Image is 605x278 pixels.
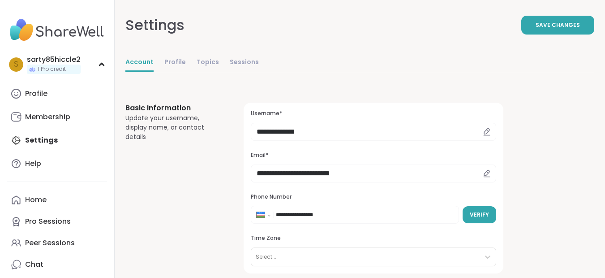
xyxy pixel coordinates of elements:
a: Chat [7,254,107,275]
h3: Basic Information [125,103,222,113]
h3: Phone Number [251,193,496,201]
div: Profile [25,89,47,99]
button: Save Changes [521,16,594,35]
img: ShareWell Nav Logo [7,14,107,46]
h3: Username* [251,110,496,117]
span: s [14,59,18,70]
div: sarty85hiccle2 [27,55,81,65]
h3: Email* [251,152,496,159]
button: Verify [463,206,496,223]
a: Topics [197,54,219,72]
span: Verify [470,211,489,219]
a: Peer Sessions [7,232,107,254]
div: Membership [25,112,70,122]
a: Profile [164,54,186,72]
a: Home [7,189,107,211]
div: Settings [125,14,185,36]
div: Home [25,195,47,205]
div: Chat [25,260,43,269]
div: Peer Sessions [25,238,75,248]
a: Membership [7,106,107,128]
a: Help [7,153,107,174]
div: Pro Sessions [25,217,71,226]
h3: Time Zone [251,235,496,242]
a: Sessions [230,54,259,72]
a: Pro Sessions [7,211,107,232]
div: Help [25,159,41,169]
a: Profile [7,83,107,104]
div: Update your username, display name, or contact details [125,113,222,142]
span: Save Changes [536,21,580,29]
span: 1 Pro credit [38,65,66,73]
a: Account [125,54,154,72]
